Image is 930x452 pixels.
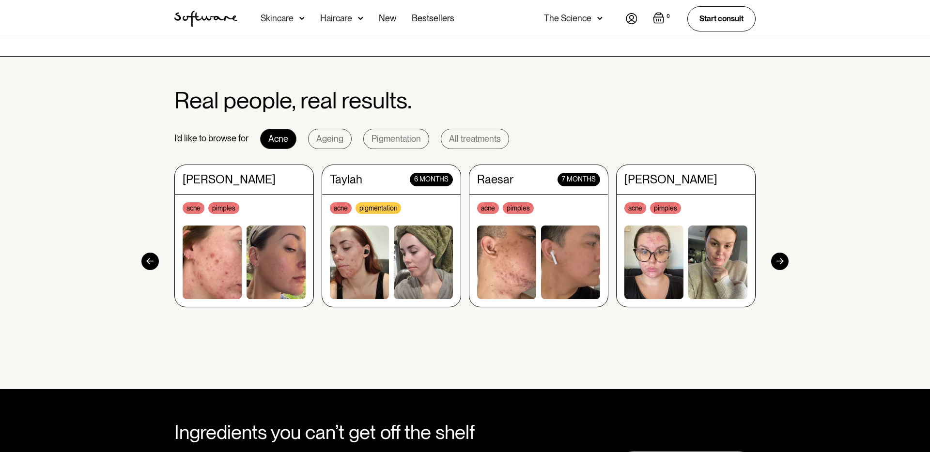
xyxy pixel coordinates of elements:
[358,14,363,23] img: arrow down
[247,226,306,299] img: woman without acne
[541,226,600,299] img: boy without acne
[503,202,534,214] div: pimples
[330,173,362,187] div: Taylah
[316,134,343,144] div: Ageing
[208,202,239,214] div: pimples
[183,173,276,187] div: [PERSON_NAME]
[183,202,204,214] div: acne
[544,14,591,23] div: The Science
[477,173,513,187] div: Raesar
[477,202,499,214] div: acne
[558,173,600,187] div: 7 months
[320,14,352,23] div: Haircare
[410,173,453,187] div: 6 months
[477,226,536,299] img: boy with acne
[356,202,401,214] div: pigmentation
[449,134,501,144] div: All treatments
[624,226,683,299] img: woman with acne
[372,134,421,144] div: Pigmentation
[597,14,603,23] img: arrow down
[330,226,389,299] img: woman with acne
[687,6,756,31] a: Start consult
[665,12,672,21] div: 0
[394,226,453,299] img: woman without acne
[653,12,672,26] a: Open empty cart
[299,14,305,23] img: arrow down
[624,173,717,187] div: [PERSON_NAME]
[624,202,646,214] div: acne
[174,11,237,27] a: home
[174,88,412,113] h2: Real people, real results.
[688,226,747,299] img: woman without acne
[650,202,681,214] div: pimples
[268,134,288,144] div: Acne
[330,202,352,214] div: acne
[174,421,559,444] div: Ingredients you can’t get off the shelf
[174,11,237,27] img: Software Logo
[261,14,294,23] div: Skincare
[183,226,242,299] img: woman with acne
